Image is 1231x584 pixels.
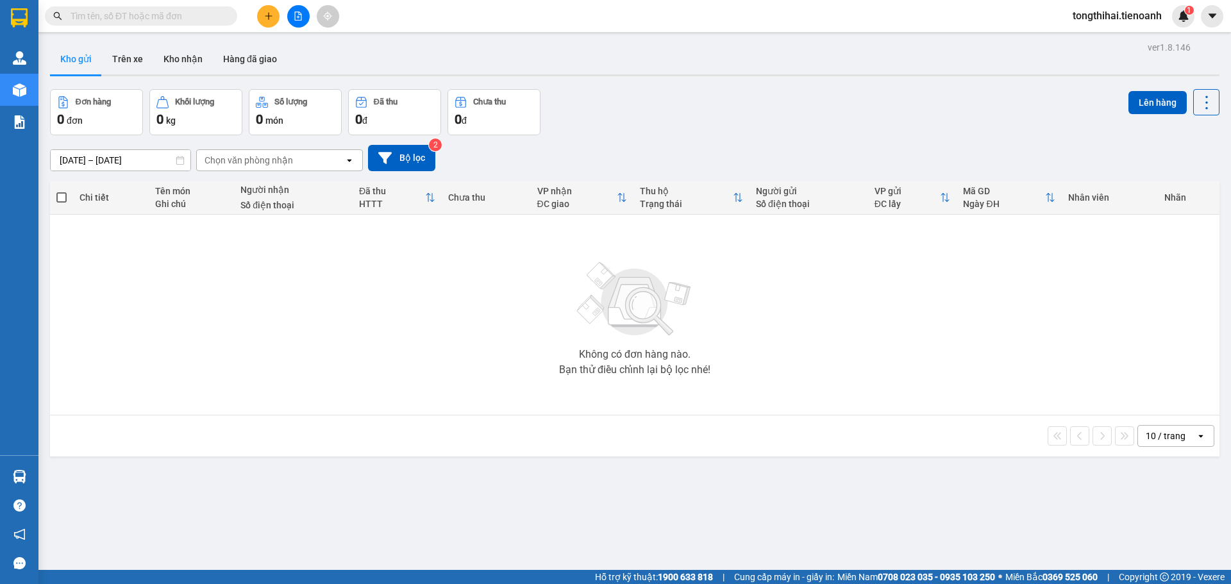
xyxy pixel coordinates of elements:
span: món [265,115,283,126]
sup: 2 [429,138,442,151]
span: Cung cấp máy in - giấy in: [734,570,834,584]
span: 0 [156,112,163,127]
span: aim [323,12,332,21]
span: Hỗ trợ kỹ thuật: [595,570,713,584]
span: 0 [256,112,263,127]
span: đơn [67,115,83,126]
div: Tên món [155,186,228,196]
button: Chưa thu0đ [448,89,540,135]
div: Chọn văn phòng nhận [205,154,293,167]
img: solution-icon [13,115,26,129]
div: Nhân viên [1068,192,1151,203]
input: Select a date range. [51,150,190,171]
div: Thu hộ [640,186,733,196]
span: notification [13,528,26,540]
div: Số điện thoại [240,200,346,210]
div: Người gửi [756,186,862,196]
button: plus [257,5,280,28]
span: plus [264,12,273,21]
span: đ [462,115,467,126]
div: Đã thu [374,97,398,106]
strong: 0369 525 060 [1043,572,1098,582]
div: VP gửi [875,186,941,196]
span: file-add [294,12,303,21]
span: 0 [57,112,64,127]
div: ĐC lấy [875,199,941,209]
span: | [1107,570,1109,584]
div: 10 / trang [1146,430,1185,442]
th: Toggle SortBy [531,181,633,215]
button: Bộ lọc [368,145,435,171]
div: VP nhận [537,186,617,196]
button: Đã thu0đ [348,89,441,135]
div: Mã GD [963,186,1045,196]
svg: open [1196,431,1206,441]
button: Trên xe [102,44,153,74]
strong: 0708 023 035 - 0935 103 250 [878,572,995,582]
th: Toggle SortBy [868,181,957,215]
span: question-circle [13,499,26,512]
div: Đã thu [359,186,425,196]
button: Lên hàng [1128,91,1187,114]
span: copyright [1160,572,1169,581]
th: Toggle SortBy [353,181,442,215]
button: aim [317,5,339,28]
div: Đơn hàng [76,97,111,106]
div: Nhãn [1164,192,1213,203]
span: search [53,12,62,21]
button: Đơn hàng0đơn [50,89,143,135]
div: Ngày ĐH [963,199,1045,209]
div: Chưa thu [473,97,506,106]
span: 0 [455,112,462,127]
img: svg+xml;base64,PHN2ZyBjbGFzcz0ibGlzdC1wbHVnX19zdmciIHhtbG5zPSJodHRwOi8vd3d3LnczLm9yZy8yMDAwL3N2Zy... [571,254,699,344]
div: Số điện thoại [756,199,862,209]
span: đ [362,115,367,126]
span: 1 [1187,6,1191,15]
button: Kho nhận [153,44,213,74]
input: Tìm tên, số ĐT hoặc mã đơn [71,9,222,23]
div: Chi tiết [80,192,142,203]
span: caret-down [1207,10,1218,22]
div: Trạng thái [640,199,733,209]
div: ĐC giao [537,199,617,209]
span: 0 [355,112,362,127]
div: Người nhận [240,185,346,195]
th: Toggle SortBy [957,181,1062,215]
button: file-add [287,5,310,28]
div: HTTT [359,199,425,209]
th: Toggle SortBy [633,181,749,215]
span: tongthihai.tienoanh [1062,8,1172,24]
img: icon-new-feature [1178,10,1189,22]
strong: 1900 633 818 [658,572,713,582]
span: Miền Bắc [1005,570,1098,584]
span: Miền Nam [837,570,995,584]
div: Ghi chú [155,199,228,209]
div: Bạn thử điều chỉnh lại bộ lọc nhé! [559,365,710,375]
img: logo-vxr [11,8,28,28]
img: warehouse-icon [13,470,26,483]
img: warehouse-icon [13,83,26,97]
span: kg [166,115,176,126]
button: caret-down [1201,5,1223,28]
span: | [723,570,724,584]
button: Hàng đã giao [213,44,287,74]
div: Khối lượng [175,97,214,106]
img: warehouse-icon [13,51,26,65]
sup: 1 [1185,6,1194,15]
div: ver 1.8.146 [1148,40,1191,54]
button: Số lượng0món [249,89,342,135]
span: ⚪️ [998,574,1002,580]
button: Kho gửi [50,44,102,74]
button: Khối lượng0kg [149,89,242,135]
span: message [13,557,26,569]
div: Chưa thu [448,192,524,203]
div: Không có đơn hàng nào. [579,349,691,360]
svg: open [344,155,355,165]
div: Số lượng [274,97,307,106]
